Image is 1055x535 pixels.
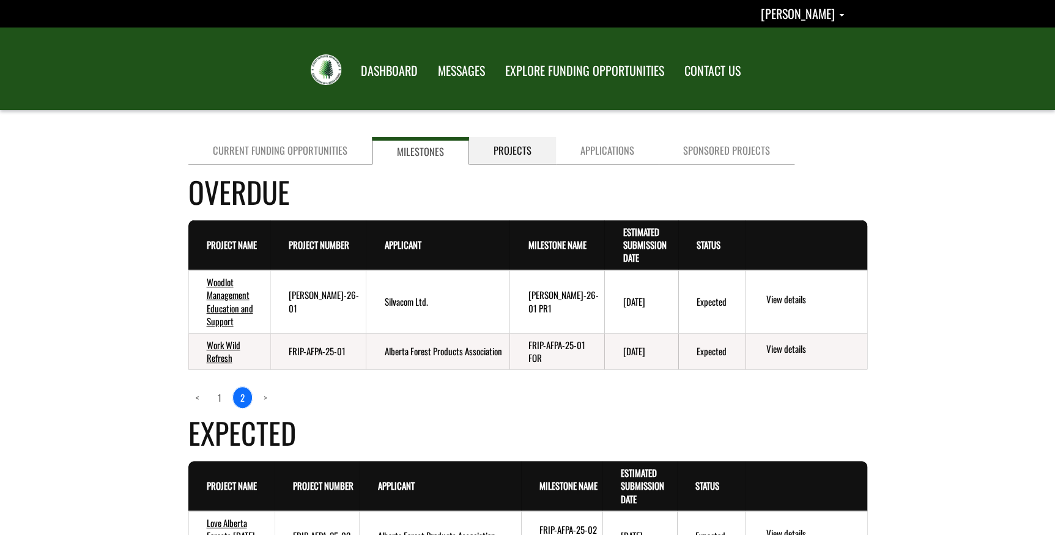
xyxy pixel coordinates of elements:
[623,225,666,265] a: Estimated Submission Date
[746,270,867,333] td: action menu
[528,238,586,251] a: Milestone Name
[678,270,746,333] td: Expected
[766,342,862,357] a: View details
[293,479,354,492] a: Project Number
[384,238,421,251] a: Applicant
[366,333,509,369] td: Alberta Forest Products Association
[509,333,604,369] td: FRIP-AFPA-25-01 FOR
[659,137,794,164] a: Sponsored Projects
[207,275,253,328] a: Woodlot Management Education and Support
[496,56,673,86] a: EXPLORE FUNDING OPPORTUNITIES
[509,270,604,333] td: FRIP-SILVA-26-01 PR1
[188,137,372,164] a: Current Funding Opportunities
[746,461,867,511] th: Actions
[311,54,341,85] img: FRIAA Submissions Portal
[429,56,494,86] a: MESSAGES
[556,137,659,164] a: Applications
[256,387,275,408] a: Next page
[188,270,270,333] td: Woodlot Management Education and Support
[289,238,349,251] a: Project Number
[350,52,750,86] nav: Main Navigation
[623,344,645,358] time: [DATE]
[270,270,366,333] td: FRIP-SILVA-26-01
[695,479,719,492] a: Status
[623,295,645,308] time: [DATE]
[270,333,366,369] td: FRIP-AFPA-25-01
[766,293,862,308] a: View details
[761,4,835,23] span: [PERSON_NAME]
[604,270,678,333] td: 9/14/2025
[188,170,867,213] h4: Overdue
[377,479,414,492] a: Applicant
[675,56,750,86] a: CONTACT US
[188,411,867,454] h4: Expected
[761,4,844,23] a: Shannon Sexsmith
[352,56,427,86] a: DASHBOARD
[746,333,867,369] td: action menu
[469,137,556,164] a: Projects
[372,137,469,164] a: Milestones
[539,479,598,492] a: Milestone Name
[207,479,257,492] a: Project Name
[207,338,240,364] a: Work Wild Refresh
[697,238,720,251] a: Status
[232,386,253,408] a: 2
[188,333,270,369] td: Work Wild Refresh
[621,466,664,506] a: Estimated Submission Date
[746,220,867,270] th: Actions
[210,387,229,408] a: page 1
[678,333,746,369] td: Expected
[188,387,207,408] a: Previous page
[207,238,257,251] a: Project Name
[366,270,509,333] td: Silvacom Ltd.
[604,333,678,369] td: 9/14/2025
